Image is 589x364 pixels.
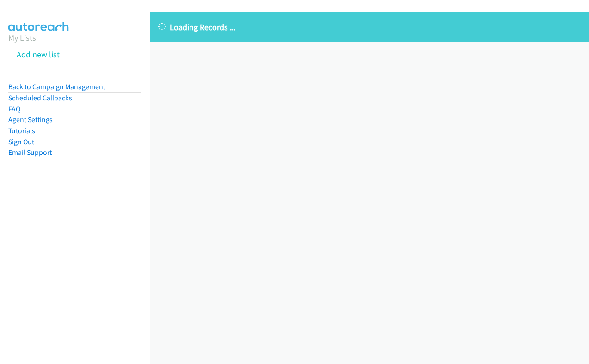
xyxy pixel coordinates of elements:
[8,115,53,124] a: Agent Settings
[17,49,60,60] a: Add new list
[8,93,72,102] a: Scheduled Callbacks
[8,137,34,146] a: Sign Out
[8,148,52,157] a: Email Support
[8,105,20,113] a: FAQ
[158,21,581,33] p: Loading Records ...
[8,82,105,91] a: Back to Campaign Management
[8,126,35,135] a: Tutorials
[8,32,36,43] a: My Lists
